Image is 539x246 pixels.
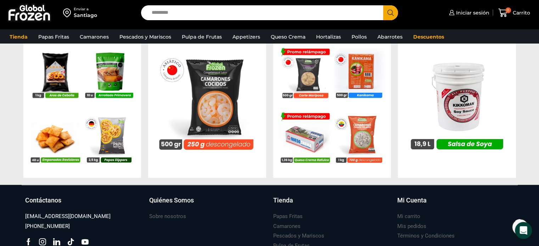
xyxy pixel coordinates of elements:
h3: Mis pedidos [397,223,426,230]
button: Search button [383,5,398,20]
a: Mis pedidos [397,222,426,231]
h3: Camarones [273,223,301,230]
a: Pollos [348,30,370,44]
a: Pescados y Mariscos [116,30,175,44]
a: Descuentos [410,30,448,44]
h3: Sobre nosotros [149,213,186,220]
h3: Papas Fritas [273,213,303,220]
a: Papas Fritas [273,212,303,221]
h3: [EMAIL_ADDRESS][DOMAIN_NAME] [25,213,111,220]
img: address-field-icon.svg [63,7,74,19]
a: Camarones [273,222,301,231]
a: Hortalizas [313,30,344,44]
h3: Términos y Condiciones [397,232,455,240]
a: Camarones [76,30,112,44]
span: Iniciar sesión [454,9,489,16]
a: 0 Carrito [496,5,532,21]
a: Mi carrito [397,212,420,221]
a: Contáctanos [25,196,142,212]
div: Open Intercom Messenger [515,222,532,239]
a: Iniciar sesión [447,6,489,20]
a: Appetizers [229,30,264,44]
div: Santiago [74,12,97,19]
h3: Pescados y Mariscos [273,232,324,240]
h3: Contáctanos [25,196,61,205]
a: Quiénes Somos [149,196,266,212]
a: [PHONE_NUMBER] [25,222,70,231]
a: Mi Cuenta [397,196,514,212]
h3: Quiénes Somos [149,196,194,205]
a: Sobre nosotros [149,212,186,221]
a: Papas Fritas [35,30,73,44]
a: Abarrotes [374,30,406,44]
a: Queso Crema [267,30,309,44]
h3: Mi Cuenta [397,196,427,205]
div: Enviar a [74,7,97,12]
a: Tienda [6,30,31,44]
a: [EMAIL_ADDRESS][DOMAIN_NAME] [25,212,111,221]
a: Tienda [273,196,390,212]
h3: Tienda [273,196,293,205]
h3: [PHONE_NUMBER] [25,223,70,230]
span: Carrito [511,9,530,16]
a: Pescados y Mariscos [273,231,324,241]
h3: Mi carrito [397,213,420,220]
span: 0 [505,7,511,13]
a: Pulpa de Frutas [178,30,225,44]
a: Términos y Condiciones [397,231,455,241]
